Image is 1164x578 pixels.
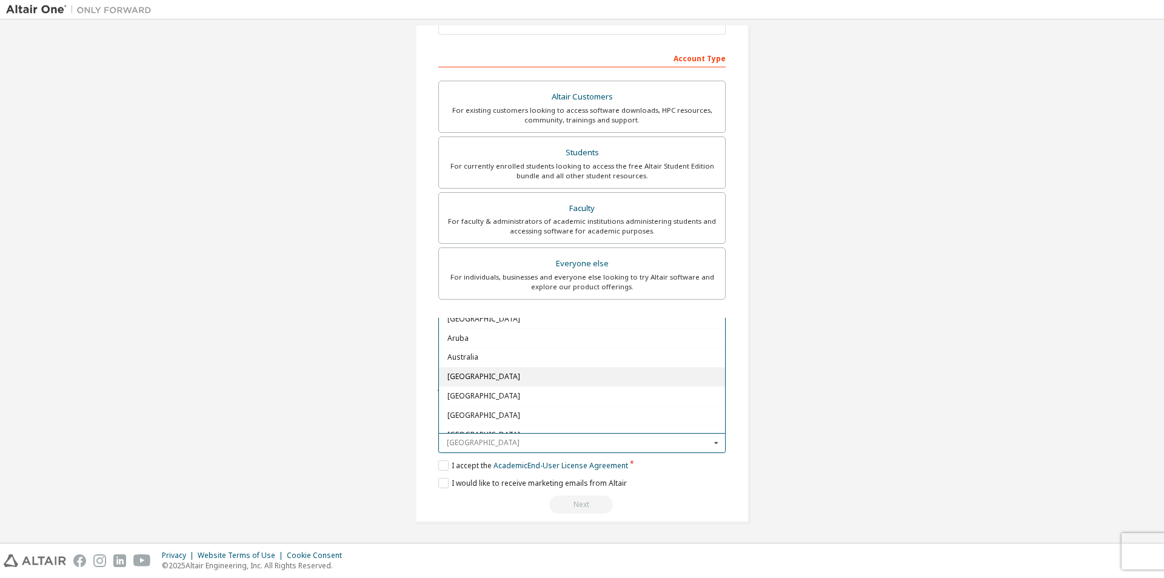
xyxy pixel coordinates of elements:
div: Read and acccept EULA to continue [438,496,726,514]
div: Cookie Consent [287,551,349,560]
img: youtube.svg [133,554,151,567]
span: Australia [447,354,717,361]
div: For existing customers looking to access software downloads, HPC resources, community, trainings ... [446,106,718,125]
span: [GEOGRAPHIC_DATA] [447,374,717,381]
img: altair_logo.svg [4,554,66,567]
div: Faculty [446,200,718,217]
div: Privacy [162,551,198,560]
span: [GEOGRAPHIC_DATA] [447,393,717,400]
span: [GEOGRAPHIC_DATA] [447,431,717,439]
div: Altair Customers [446,89,718,106]
span: Aruba [447,335,717,342]
label: I accept the [438,460,628,471]
div: Website Terms of Use [198,551,287,560]
img: Altair One [6,4,158,16]
img: linkedin.svg [113,554,126,567]
div: For faculty & administrators of academic institutions administering students and accessing softwa... [446,217,718,236]
a: Academic End-User License Agreement [493,460,628,471]
span: [GEOGRAPHIC_DATA] [447,315,717,323]
label: I would like to receive marketing emails from Altair [438,478,627,488]
img: instagram.svg [93,554,106,567]
div: Account Type [438,48,726,67]
div: Everyone else [446,255,718,272]
div: For individuals, businesses and everyone else looking to try Altair software and explore our prod... [446,272,718,292]
p: © 2025 Altair Engineering, Inc. All Rights Reserved. [162,560,349,571]
div: For currently enrolled students looking to access the free Altair Student Edition bundle and all ... [446,161,718,181]
span: [GEOGRAPHIC_DATA] [447,412,717,419]
div: Students [446,144,718,161]
img: facebook.svg [73,554,86,567]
